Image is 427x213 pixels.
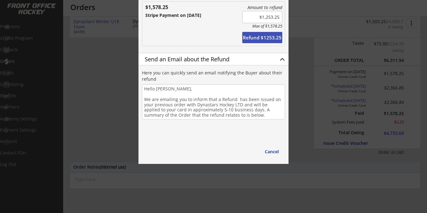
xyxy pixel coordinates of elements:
[242,24,282,29] div: Max of $1,578.25
[259,146,285,157] button: Cancel
[142,70,285,82] div: Here you can quickly send an email notifying the Buyer about their refund
[145,5,177,10] div: $1,578.25
[242,5,282,10] div: Amount to refund
[145,13,235,18] div: Stripe Payment on [DATE]
[145,56,268,62] div: Send an Email about the Refund
[278,55,287,64] button: keyboard_arrow_up
[242,32,282,43] button: Refund $1253.25
[242,11,282,23] input: Amount to refund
